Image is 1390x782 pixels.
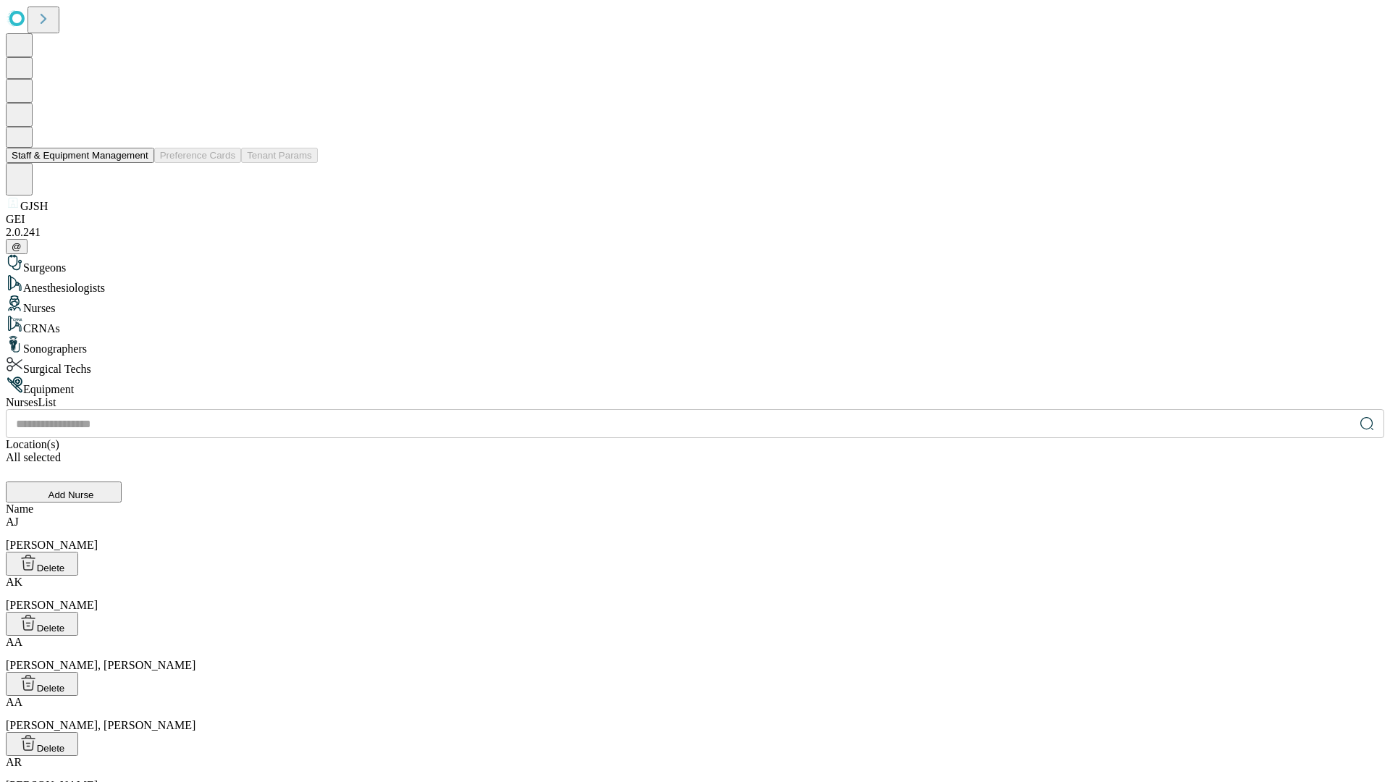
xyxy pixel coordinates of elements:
div: Surgeons [6,254,1384,274]
button: Preference Cards [154,148,241,163]
span: Delete [37,683,65,694]
span: Delete [37,743,65,754]
div: [PERSON_NAME], [PERSON_NAME] [6,696,1384,732]
div: [PERSON_NAME] [6,576,1384,612]
button: Delete [6,552,78,576]
div: [PERSON_NAME], [PERSON_NAME] [6,636,1384,672]
span: Delete [37,623,65,634]
div: Surgical Techs [6,356,1384,376]
span: AA [6,636,22,648]
div: GEI [6,213,1384,226]
button: Delete [6,732,78,756]
span: GJSH [20,200,48,212]
div: Nurses List [6,396,1384,409]
button: Delete [6,612,78,636]
div: CRNAs [6,315,1384,335]
button: Tenant Params [241,148,318,163]
span: Delete [37,563,65,573]
span: AK [6,576,22,588]
button: Add Nurse [6,482,122,503]
button: Delete [6,672,78,696]
div: 2.0.241 [6,226,1384,239]
span: Location(s) [6,438,59,450]
div: All selected [6,451,1384,464]
div: Name [6,503,1384,516]
div: Equipment [6,376,1384,396]
span: AA [6,696,22,708]
div: Sonographers [6,335,1384,356]
div: Anesthesiologists [6,274,1384,295]
span: AR [6,756,22,768]
span: Add Nurse [49,489,94,500]
span: @ [12,241,22,252]
span: AJ [6,516,19,528]
div: Nurses [6,295,1384,315]
div: [PERSON_NAME] [6,516,1384,552]
button: Staff & Equipment Management [6,148,154,163]
button: @ [6,239,28,254]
